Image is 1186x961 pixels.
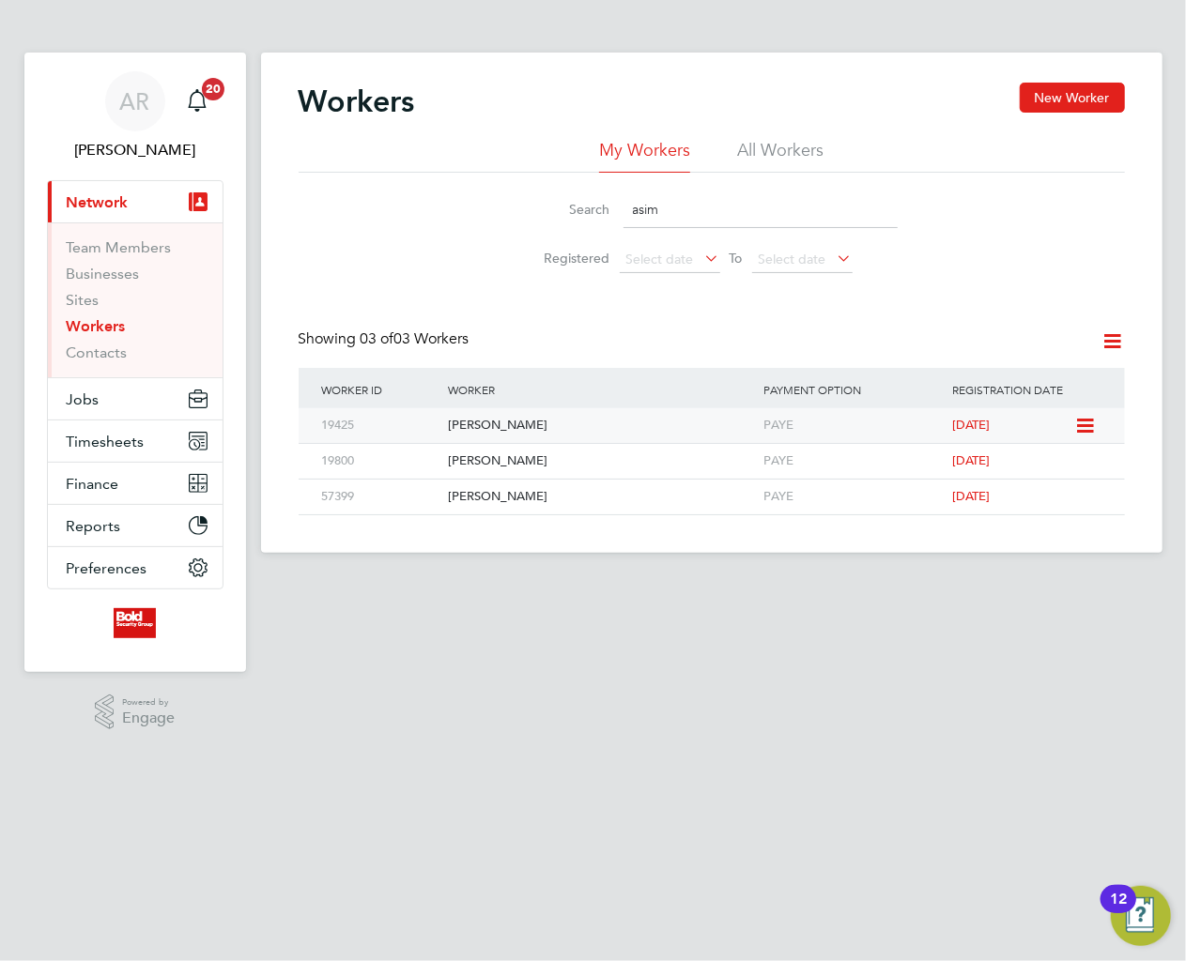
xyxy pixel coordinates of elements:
[737,139,824,173] li: All Workers
[443,444,759,479] div: [PERSON_NAME]
[759,444,948,479] div: PAYE
[952,417,990,433] span: [DATE]
[299,329,473,349] div: Showing
[759,368,948,411] div: Payment Option
[67,475,119,493] span: Finance
[1111,886,1171,946] button: Open Resource Center, 12 new notifications
[317,368,443,411] div: Worker ID
[443,408,759,443] div: [PERSON_NAME]
[526,201,610,218] label: Search
[47,139,223,161] span: Adeel Raza
[317,443,1106,459] a: 19800[PERSON_NAME]PAYE[DATE]
[48,505,223,546] button: Reports
[317,408,443,443] div: 19425
[599,139,690,173] li: My Workers
[67,517,121,535] span: Reports
[178,71,216,131] a: 20
[67,343,128,361] a: Contacts
[122,710,175,726] span: Engage
[67,291,100,309] a: Sites
[48,181,223,222] button: Network
[114,608,156,638] img: bold-logo-retina.png
[1110,899,1127,923] div: 12
[526,250,610,267] label: Registered
[317,480,443,514] div: 57399
[67,390,100,408] span: Jobs
[759,408,948,443] div: PAYE
[47,71,223,161] a: AR[PERSON_NAME]
[67,193,129,211] span: Network
[361,329,394,348] span: 03 of
[48,420,223,462] button: Timesheets
[724,246,748,270] span: To
[624,191,898,228] input: Name, email or phone number
[95,694,175,730] a: Powered byEngage
[48,222,223,377] div: Network
[299,83,415,120] h2: Workers
[443,368,759,411] div: Worker
[48,378,223,419] button: Jobs
[67,559,147,577] span: Preferences
[317,407,1074,423] a: 19425[PERSON_NAME]PAYE[DATE]
[952,452,990,468] span: [DATE]
[759,480,948,514] div: PAYE
[67,238,172,256] a: Team Members
[67,317,126,335] a: Workers
[67,265,140,282] a: Businesses
[952,488,990,504] span: [DATE]
[1020,83,1125,113] button: New Worker
[626,251,694,267] span: Select date
[47,608,223,638] a: Go to home page
[48,547,223,588] button: Preferences
[759,251,826,267] span: Select date
[67,433,145,450] span: Timesheets
[202,78,224,100] span: 20
[122,694,175,710] span: Powered by
[317,444,443,479] div: 19800
[48,463,223,504] button: Finance
[947,368,1105,411] div: Registration Date
[120,89,150,114] span: AR
[317,479,1106,495] a: 57399[PERSON_NAME]PAYE[DATE]
[24,53,246,672] nav: Main navigation
[361,329,470,348] span: 03 Workers
[443,480,759,514] div: [PERSON_NAME]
